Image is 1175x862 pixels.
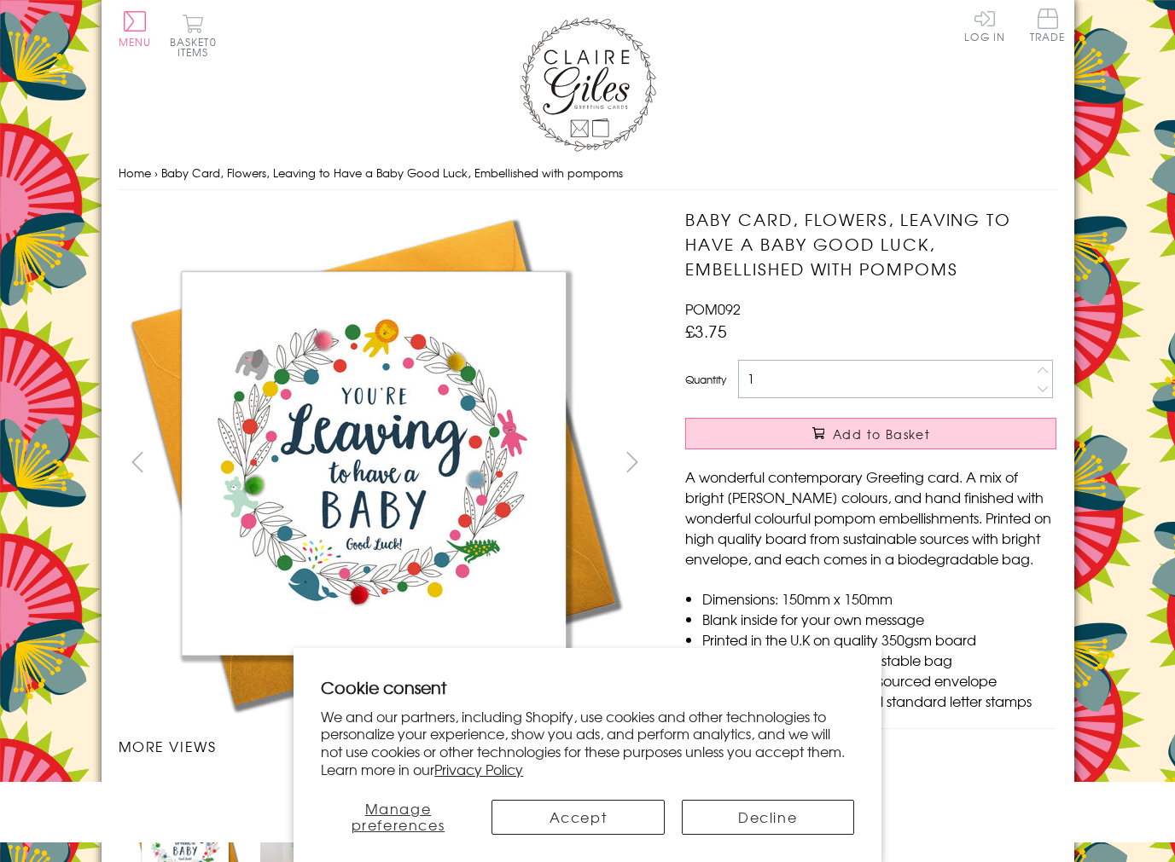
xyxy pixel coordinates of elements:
[434,759,523,779] a: Privacy Policy
[177,34,217,60] span: 0 items
[613,443,651,481] button: next
[685,207,1056,281] h1: Baby Card, Flowers, Leaving to Have a Baby Good Luck, Embellished with pompoms
[119,165,151,181] a: Home
[702,609,1056,629] li: Blank inside for your own message
[1030,9,1066,42] span: Trade
[1030,9,1066,45] a: Trade
[119,443,157,481] button: prev
[685,298,741,319] span: POM092
[702,629,1056,650] li: Printed in the U.K on quality 350gsm board
[833,425,930,443] span: Add to Basket
[685,372,726,387] label: Quantity
[118,207,630,719] img: Baby Card, Flowers, Leaving to Have a Baby Good Luck, Embellished with pompoms
[352,798,445,835] span: Manage preferences
[119,34,152,49] span: Menu
[119,156,1057,191] nav: breadcrumbs
[964,9,1005,42] a: Log In
[161,165,623,181] span: Baby Card, Flowers, Leaving to Have a Baby Good Luck, Embellished with pompoms
[651,207,1163,719] img: Baby Card, Flowers, Leaving to Have a Baby Good Luck, Embellished with pompoms
[170,14,217,57] button: Basket0 items
[154,165,158,181] span: ›
[520,17,656,152] img: Claire Giles Greetings Cards
[119,11,152,47] button: Menu
[702,588,1056,609] li: Dimensions: 150mm x 150mm
[685,418,1056,449] button: Add to Basket
[685,466,1056,569] p: A wonderful contemporary Greeting card. A mix of bright [PERSON_NAME] colours, and hand finished ...
[119,736,652,756] h3: More views
[321,708,854,778] p: We and our partners, including Shopify, use cookies and other technologies to personalize your ex...
[321,800,474,835] button: Manage preferences
[682,800,854,835] button: Decline
[321,675,854,699] h2: Cookie consent
[492,800,664,835] button: Accept
[685,319,727,343] span: £3.75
